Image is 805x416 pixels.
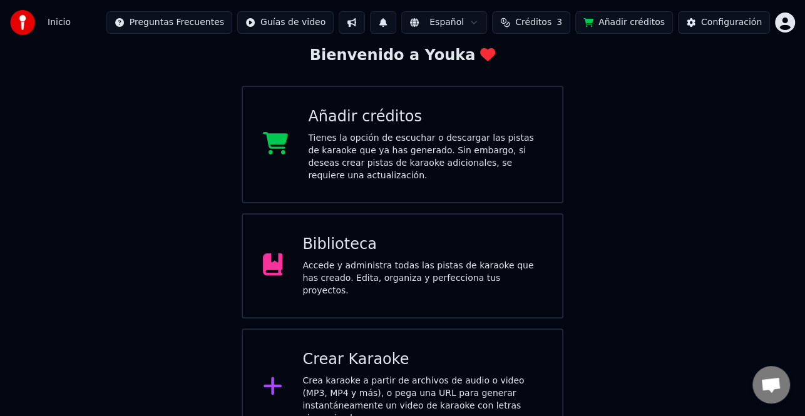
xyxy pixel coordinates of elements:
[302,350,542,370] div: Crear Karaoke
[106,11,232,34] button: Preguntas Frecuentes
[48,16,71,29] nav: breadcrumb
[308,107,542,127] div: Añadir créditos
[48,16,71,29] span: Inicio
[556,16,562,29] span: 3
[575,11,673,34] button: Añadir créditos
[302,260,542,297] div: Accede y administra todas las pistas de karaoke que has creado. Edita, organiza y perfecciona tus...
[10,10,35,35] img: youka
[308,132,542,182] div: Tienes la opción de escuchar o descargar las pistas de karaoke que ya has generado. Sin embargo, ...
[237,11,334,34] button: Guías de video
[310,46,496,66] div: Bienvenido a Youka
[752,366,790,403] div: Chat abierto
[701,16,762,29] div: Configuración
[492,11,570,34] button: Créditos3
[515,16,551,29] span: Créditos
[302,235,542,255] div: Biblioteca
[678,11,770,34] button: Configuración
